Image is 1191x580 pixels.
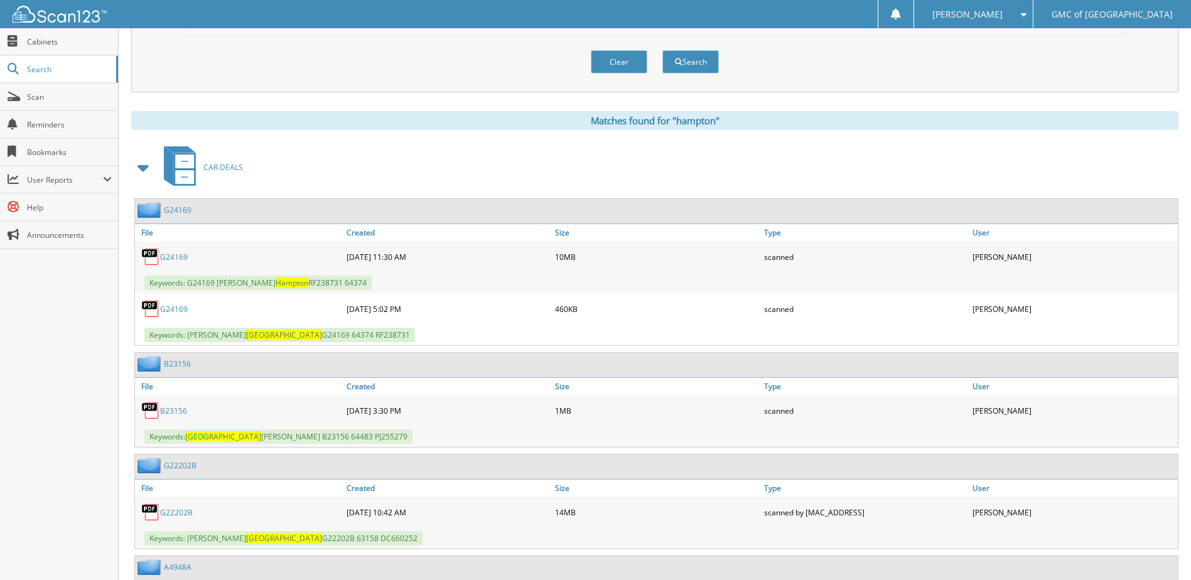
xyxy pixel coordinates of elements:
div: [DATE] 5:02 PM [343,296,552,321]
div: [DATE] 10:42 AM [343,500,552,525]
div: [PERSON_NAME] [969,244,1178,269]
a: B23156 [160,405,187,416]
img: PDF.png [141,503,160,522]
a: A4948A [164,562,191,572]
span: Keywords: [PERSON_NAME] G24169 64374 RF238731 [144,328,415,342]
img: folder2.png [137,202,164,218]
img: folder2.png [137,458,164,473]
span: CAR DEALS [203,162,243,173]
span: Hampton [276,277,308,288]
span: Keywords: G24169 [PERSON_NAME] RF238731 64374 [144,276,372,290]
div: scanned [761,296,969,321]
a: G24169 [160,252,188,262]
a: G22202B [164,460,197,471]
div: [DATE] 3:30 PM [343,398,552,423]
span: Announcements [27,230,112,240]
div: scanned by [MAC_ADDRESS] [761,500,969,525]
span: GMC of [GEOGRAPHIC_DATA] [1052,11,1173,18]
img: scan123-logo-white.svg [13,6,107,23]
a: Type [761,378,969,395]
span: Bookmarks [27,147,112,158]
div: 10MB [552,244,760,269]
a: User [969,378,1178,395]
img: PDF.png [141,401,160,420]
a: CAR DEALS [156,142,243,192]
span: Keywords: [PERSON_NAME] B23156 64483 PJ255279 [144,429,412,444]
div: Matches found for "hampton" [131,111,1178,130]
span: Reminders [27,119,112,130]
img: PDF.png [141,299,160,318]
a: User [969,224,1178,241]
a: Type [761,224,969,241]
a: User [969,480,1178,497]
div: scanned [761,244,969,269]
a: File [135,224,343,241]
a: File [135,480,343,497]
div: 1MB [552,398,760,423]
span: [PERSON_NAME] [932,11,1003,18]
div: 14MB [552,500,760,525]
div: scanned [761,398,969,423]
span: [GEOGRAPHIC_DATA] [185,431,261,442]
div: [PERSON_NAME] [969,296,1178,321]
div: [PERSON_NAME] [969,398,1178,423]
button: Clear [591,50,647,73]
span: [GEOGRAPHIC_DATA] [246,533,322,544]
img: PDF.png [141,247,160,266]
a: G24169 [164,205,191,215]
a: B23156 [164,358,191,369]
img: folder2.png [137,559,164,575]
iframe: Chat Widget [1128,520,1191,580]
a: Type [761,480,969,497]
div: [PERSON_NAME] [969,500,1178,525]
a: Created [343,480,552,497]
span: User Reports [27,175,103,185]
span: Keywords: [PERSON_NAME] G22202B 63158 DC660252 [144,531,423,545]
span: Scan [27,92,112,102]
a: Created [343,224,552,241]
a: Size [552,378,760,395]
span: [GEOGRAPHIC_DATA] [246,330,322,340]
button: Search [662,50,719,73]
div: 460KB [552,296,760,321]
div: [DATE] 11:30 AM [343,244,552,269]
img: folder2.png [137,356,164,372]
a: Size [552,224,760,241]
a: Size [552,480,760,497]
a: Created [343,378,552,395]
a: G24169 [160,304,188,314]
span: Cabinets [27,36,112,47]
span: Search [27,64,110,75]
a: File [135,378,343,395]
a: G22202B [160,507,193,518]
span: Help [27,202,112,213]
